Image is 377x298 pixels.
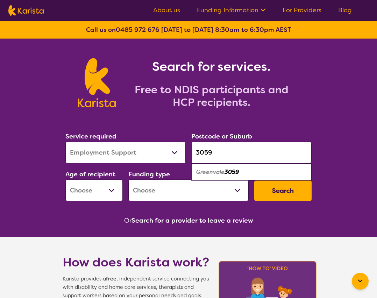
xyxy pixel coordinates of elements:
[116,26,159,34] a: 0485 972 676
[124,83,299,109] h2: Free to NDIS participants and HCP recipients.
[225,168,239,176] em: 3059
[191,132,252,141] label: Postcode or Suburb
[78,58,115,107] img: Karista logo
[254,180,312,201] button: Search
[338,6,352,14] a: Blog
[8,5,44,16] img: Karista logo
[86,26,291,34] b: Call us on [DATE] to [DATE] 8:30am to 6:30pm AEST
[128,170,170,178] label: Funding type
[124,215,131,226] span: Or
[63,254,209,271] h1: How does Karista work?
[191,142,312,163] input: Type
[197,6,266,14] a: Funding Information
[153,6,180,14] a: About us
[131,215,253,226] button: Search for a provider to leave a review
[195,165,308,179] div: Greenvale 3059
[65,170,115,178] label: Age of recipient
[65,132,116,141] label: Service required
[283,6,321,14] a: For Providers
[196,168,225,176] em: Greenvale
[124,58,299,75] h1: Search for services.
[106,276,116,282] b: free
